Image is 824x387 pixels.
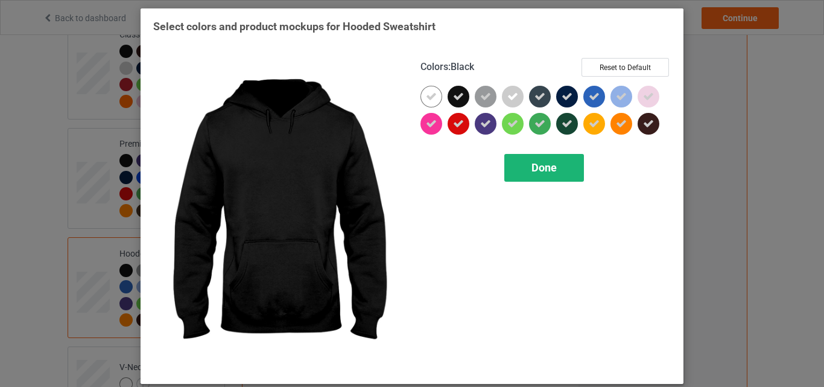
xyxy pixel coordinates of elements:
[531,161,557,174] span: Done
[153,58,404,371] img: regular.jpg
[420,61,448,72] span: Colors
[582,58,669,77] button: Reset to Default
[420,61,474,74] h4: :
[451,61,474,72] span: Black
[153,20,436,33] span: Select colors and product mockups for Hooded Sweatshirt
